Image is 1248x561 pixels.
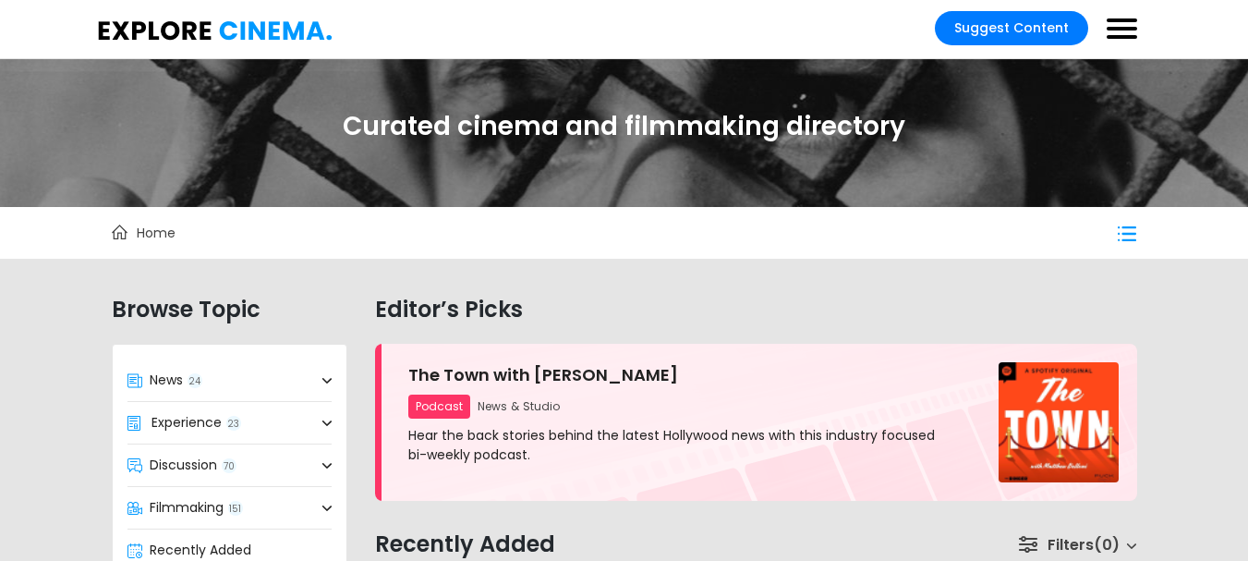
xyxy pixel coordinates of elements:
span: 151 [228,501,243,516]
h2: Browse Topic [112,296,347,330]
a: Suggest Content [935,11,1088,45]
a: Experience23 [113,402,346,444]
span: News [478,398,520,414]
p: Hear the back stories behind the latest Hollywood news with this industry focused bi-weekly podcast. [408,426,947,465]
span: Studio [523,398,560,414]
span: 0 [1094,534,1120,555]
span: Home [137,224,176,242]
div: breadcrumb [98,207,800,259]
span: 70 [222,458,236,473]
a: Filmmaking151 [113,487,346,529]
div: filter-views [800,207,1151,259]
img: Explore Cinema. [98,21,333,41]
span: 24 [188,373,202,388]
img: The Town with Matthew Belloni [999,362,1119,482]
h2: Editor’s Picks [375,296,1137,330]
span: 23 [226,416,241,431]
h3: The Town with [PERSON_NAME] [408,362,947,387]
a: The Town with [PERSON_NAME]Podcast News StudioHear the back stories behind the latest Hollywood n... [408,362,947,465]
a: News24 [113,360,346,401]
a: Discussion70 [113,445,346,486]
span: Podcast [408,395,470,419]
a: Home [112,224,176,242]
a: Filters0 [1018,533,1137,557]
